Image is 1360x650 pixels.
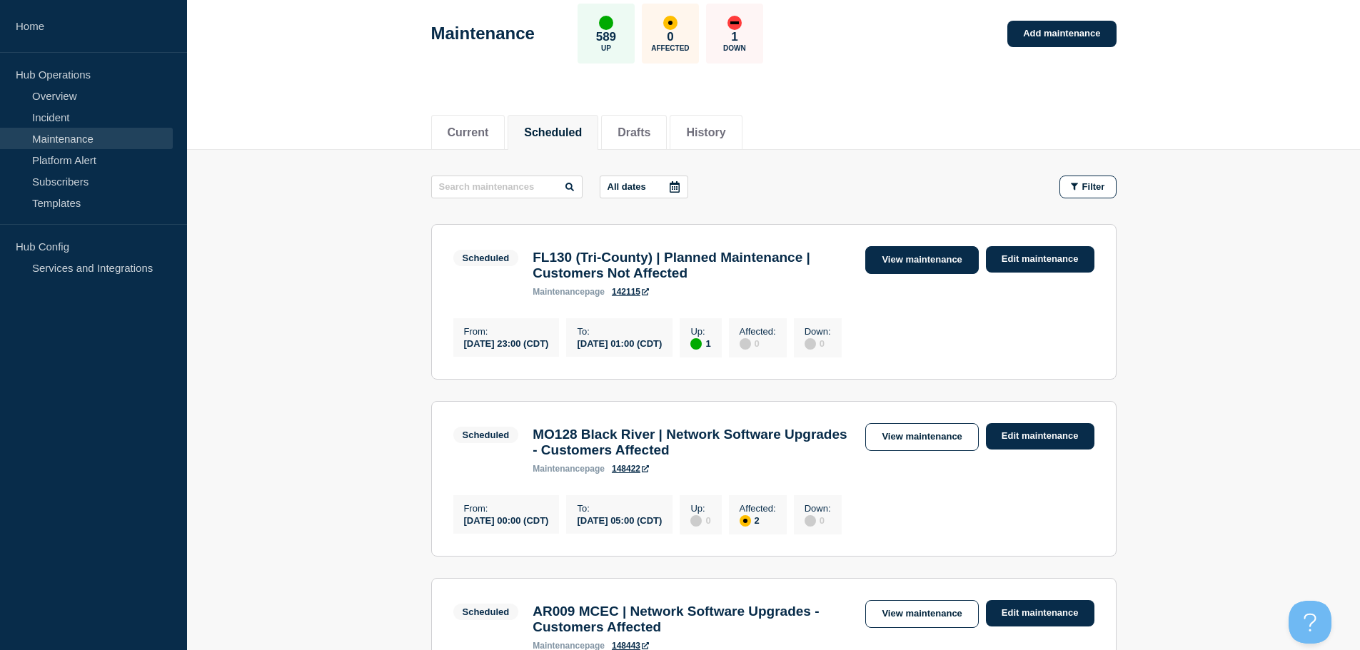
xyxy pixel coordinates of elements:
h3: MO128 Black River | Network Software Upgrades - Customers Affected [533,427,851,458]
div: up [599,16,613,30]
button: Drafts [618,126,650,139]
button: Filter [1059,176,1117,198]
div: [DATE] 23:00 (CDT) [464,337,549,349]
p: 0 [667,30,673,44]
div: 2 [740,514,776,527]
p: To : [577,503,662,514]
p: To : [577,326,662,337]
p: page [533,464,605,474]
div: 1 [690,337,710,350]
div: Scheduled [463,253,510,263]
p: From : [464,326,549,337]
a: Edit maintenance [986,246,1094,273]
p: 1 [731,30,737,44]
p: Down : [805,503,831,514]
input: Search maintenances [431,176,583,198]
div: disabled [690,515,702,527]
div: affected [740,515,751,527]
button: Current [448,126,489,139]
div: disabled [805,515,816,527]
iframe: Help Scout Beacon - Open [1289,601,1331,644]
p: Affected : [740,503,776,514]
div: 0 [805,514,831,527]
p: Affected [651,44,689,52]
span: maintenance [533,464,585,474]
p: Up [601,44,611,52]
a: Edit maintenance [986,600,1094,626]
button: Scheduled [524,126,582,139]
span: maintenance [533,287,585,297]
p: Up : [690,503,710,514]
h1: Maintenance [431,24,535,44]
p: Down : [805,326,831,337]
p: From : [464,503,549,514]
a: Edit maintenance [986,423,1094,450]
div: Scheduled [463,430,510,440]
div: 0 [690,514,710,527]
button: All dates [600,176,688,198]
a: View maintenance [865,423,978,451]
div: 0 [805,337,831,350]
p: 589 [596,30,616,44]
div: disabled [805,338,816,350]
div: Scheduled [463,606,510,617]
p: page [533,287,605,297]
span: Filter [1082,181,1105,192]
h3: AR009 MCEC | Network Software Upgrades - Customers Affected [533,604,851,635]
h3: FL130 (Tri-County) | Planned Maintenance | Customers Not Affected [533,250,851,281]
div: [DATE] 01:00 (CDT) [577,337,662,349]
p: Affected : [740,326,776,337]
p: All dates [608,181,646,192]
a: 142115 [612,287,649,297]
div: affected [663,16,678,30]
div: [DATE] 05:00 (CDT) [577,514,662,526]
a: 148422 [612,464,649,474]
div: 0 [740,337,776,350]
a: Add maintenance [1007,21,1116,47]
a: View maintenance [865,246,978,274]
p: Down [723,44,746,52]
div: down [727,16,742,30]
a: View maintenance [865,600,978,628]
button: History [686,126,725,139]
div: disabled [740,338,751,350]
div: up [690,338,702,350]
div: [DATE] 00:00 (CDT) [464,514,549,526]
p: Up : [690,326,710,337]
